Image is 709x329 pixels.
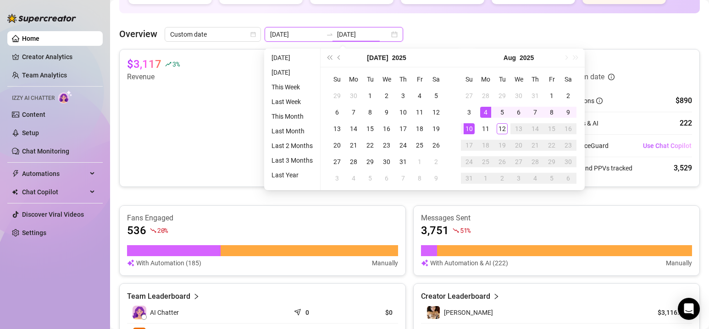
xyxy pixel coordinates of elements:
div: 16 [381,123,392,134]
span: Custom date [170,27,255,41]
div: 27 [513,156,524,167]
div: 25 [480,156,491,167]
td: 2025-08-03 [461,104,477,121]
img: Chat Copilot [12,189,18,195]
span: Use Chat Copilot [643,142,692,149]
a: Creator Analytics [22,49,95,64]
div: 28 [348,156,359,167]
td: 2025-08-02 [428,154,444,170]
div: 29 [365,156,376,167]
td: 2025-08-01 [543,88,560,104]
td: 2025-07-02 [378,88,395,104]
input: End date [337,29,389,39]
div: 30 [563,156,574,167]
li: [DATE] [268,67,316,78]
div: 13 [513,123,524,134]
div: 14 [348,123,359,134]
div: 7 [530,107,541,118]
td: 2025-08-06 [378,170,395,186]
td: 2025-08-03 [329,170,345,186]
span: swap-right [326,31,333,38]
td: 2025-08-01 [411,154,428,170]
div: 12 [431,107,442,118]
a: Chat Monitoring [22,148,69,155]
td: 2025-07-31 [527,88,543,104]
td: 2025-08-31 [461,170,477,186]
div: 8 [365,107,376,118]
article: Manually [372,258,398,268]
article: 3,751 [421,223,449,238]
div: 27 [464,90,475,101]
td: 2025-08-14 [527,121,543,137]
th: We [510,71,527,88]
th: Th [395,71,411,88]
a: Home [22,35,39,42]
div: 26 [431,140,442,151]
td: 2025-08-09 [428,170,444,186]
input: Start date [270,29,322,39]
div: Open Intercom Messenger [678,298,700,320]
div: 2 [563,90,574,101]
li: Last Week [268,96,316,107]
div: 21 [348,140,359,151]
span: info-circle [596,98,603,104]
img: vixie [427,306,440,319]
td: 2025-08-16 [560,121,576,137]
span: AI Chatter [150,307,179,318]
div: 14 [530,123,541,134]
li: Last Year [268,170,316,181]
td: 2025-07-06 [329,104,345,121]
span: send [294,307,303,316]
div: 2 [381,90,392,101]
article: With Automation (185) [136,258,201,268]
td: 2025-08-11 [477,121,494,137]
span: 3 % [172,60,179,68]
td: 2025-07-27 [461,88,477,104]
div: 17 [464,140,475,151]
a: Team Analytics [22,71,67,79]
article: $3,116.55 [645,308,687,317]
div: 1 [365,90,376,101]
td: 2025-06-29 [329,88,345,104]
div: 19 [497,140,508,151]
div: 20 [513,140,524,151]
th: Th [527,71,543,88]
td: 2025-07-03 [395,88,411,104]
span: right [193,291,199,302]
div: 15 [365,123,376,134]
div: 4 [348,173,359,184]
button: Choose a year [392,49,406,67]
td: 2025-07-08 [362,104,378,121]
li: [DATE] [268,52,316,63]
article: Manually [666,258,692,268]
th: Sa [560,71,576,88]
div: 4 [530,173,541,184]
td: 2025-08-07 [527,104,543,121]
div: 4 [480,107,491,118]
div: 21 [530,140,541,151]
div: 23 [381,140,392,151]
td: 2025-07-23 [378,137,395,154]
td: 2025-08-12 [494,121,510,137]
div: 29 [497,90,508,101]
td: 2025-07-09 [378,104,395,121]
button: Last year (Control + left) [324,49,334,67]
div: 30 [513,90,524,101]
span: Automations [22,166,87,181]
td: 2025-07-25 [411,137,428,154]
td: 2025-08-08 [543,104,560,121]
span: fall [453,227,459,234]
span: thunderbolt [12,170,19,177]
td: 2025-08-20 [510,137,527,154]
div: 23 [563,140,574,151]
th: Tu [362,71,378,88]
article: With Automation & AI (222) [430,258,508,268]
td: 2025-07-28 [477,88,494,104]
td: 2025-08-26 [494,154,510,170]
a: Discover Viral Videos [22,211,84,218]
div: 17 [398,123,409,134]
div: 13 [332,123,343,134]
th: Su [329,71,345,88]
span: Chat Copilot [22,185,87,199]
div: 9 [563,107,574,118]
